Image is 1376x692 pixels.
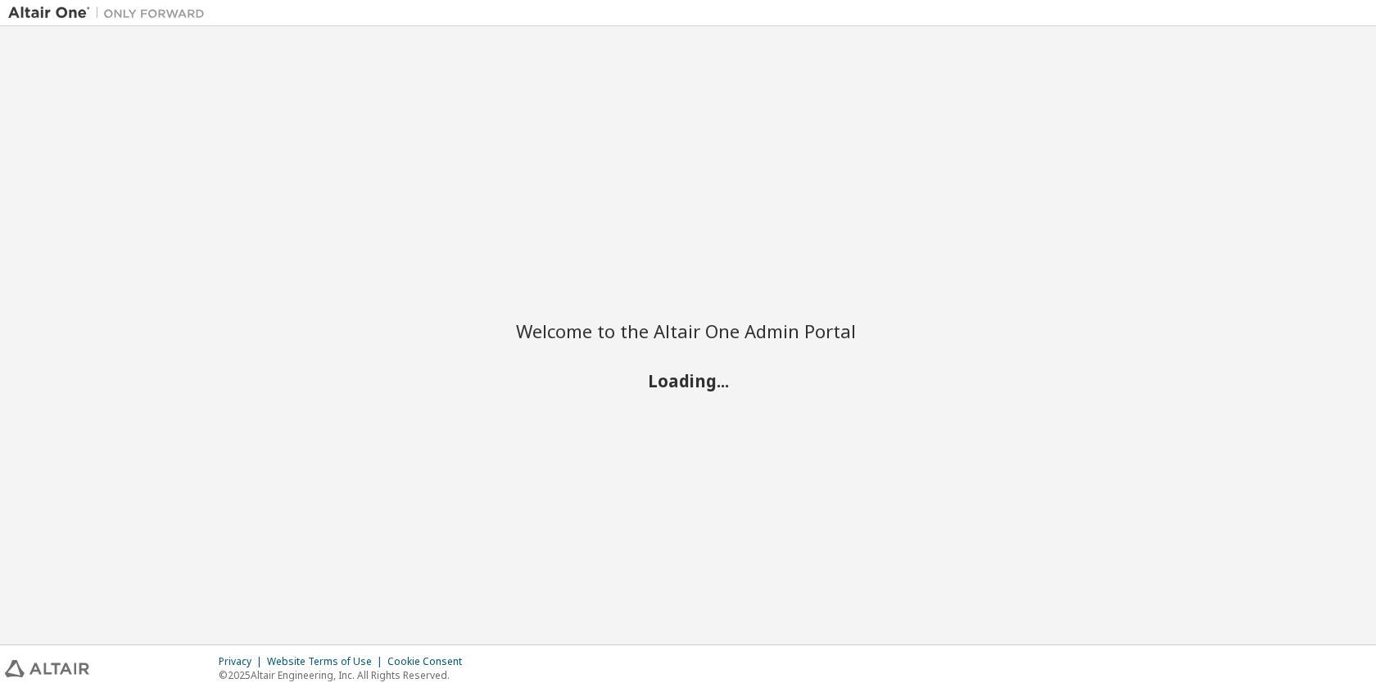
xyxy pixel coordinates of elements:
[516,369,860,391] h2: Loading...
[387,655,472,668] div: Cookie Consent
[8,5,213,21] img: Altair One
[516,319,860,342] h2: Welcome to the Altair One Admin Portal
[5,660,89,677] img: altair_logo.svg
[219,668,472,682] p: © 2025 Altair Engineering, Inc. All Rights Reserved.
[267,655,387,668] div: Website Terms of Use
[219,655,267,668] div: Privacy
